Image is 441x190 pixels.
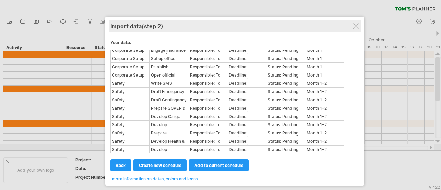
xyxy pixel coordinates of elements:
div: Deadline: +30/+60/+90 days [228,55,266,62]
div: Status: Pending [267,146,305,153]
div: Safety Management System (SMS) Development - Task 6 [111,121,149,128]
div: Status: Pending [267,47,305,54]
div: Responsible: To Assign [189,113,227,120]
div: Month 1-2 [306,146,343,153]
div: Month 1 [306,71,343,79]
div: Month 1-2 [306,138,343,145]
div: Import data [110,20,359,32]
span: more information on dates, colors and icons [112,176,198,181]
div: Safety Management System (SMS) Development - Task 3 [111,96,149,103]
span: (step 2) [142,23,163,30]
a: create new schedule [133,159,187,171]
div: Your data: [110,40,359,49]
div: Deadline: +30/+60/+90 days [228,80,266,87]
div: Safety Management System (SMS) Development - Task 9 [111,146,149,153]
div: Develop Navigation Procedures (passage planning, ECDIS) [150,121,188,128]
div: Responsible: To Assign [189,55,227,62]
div: Month 1-2 [306,129,343,137]
div: Status: Pending [267,121,305,128]
div: Deadline: +30/+60/+90 days [228,71,266,79]
div: Deadline: +30/+60/+90 days [228,63,266,70]
div: Month 1-2 [306,88,343,95]
div: Month 1 [306,63,343,70]
div: Responsible: To Assign [189,121,227,128]
div: Open official company bank accounts for operations [150,71,188,79]
div: Responsible: To Assign [189,47,227,54]
div: Month 1-2 [306,121,343,128]
div: Prepare Maintenance Procedures Manual [150,129,188,137]
div: Month 1 [306,47,343,54]
span: add to current schedule [194,163,243,168]
div: Responsible: To Assign [189,63,227,70]
div: Responsible: To Assign [189,146,227,153]
div: Develop Health & Safety Manual [150,138,188,145]
div: Safety Management System (SMS) Development - Task 2 [111,88,149,95]
div: Deadline: +30/+60/+90 days [228,104,266,112]
div: Engage insurance broker (H&M, P&I, War Risk, K&R) [150,47,188,54]
div: Deadline: +30/+60/+90 days [228,47,266,54]
div: Corporate Setup & Legal Compliance - Task 12 [111,47,149,54]
div: Corporate Setup & Legal Compliance - Task 14 [111,63,149,70]
div: Responsible: To Assign [189,104,227,112]
div: Draft Contingency Plans (fire, grounding, collision, oil spill) [150,96,188,103]
div: Deadline: +30/+60/+90 days [228,129,266,137]
div: Deadline: +30/+60/+90 days [228,88,266,95]
div: Responsible: To Assign [189,96,227,103]
div: Deadline: +30/+60/+90 days [228,96,266,103]
div: Responsible: To Assign [189,80,227,87]
div: Deadline: +30/+60/+90 days [228,138,266,145]
div: Month 1 [306,55,343,62]
span: back [116,163,126,168]
div: Status: Pending [267,138,305,145]
div: Prepare SOPEP & SMPEP [150,104,188,112]
div: Establish document control system (ISM Clause 11) [150,63,188,70]
div: Safety Management System (SMS) Development - Task 8 [111,138,149,145]
div: Develop Cargo Handling Procedures (bulk, general, containers) [150,113,188,120]
div: Status: Pending [267,55,305,62]
div: Deadline: +30/+60/+90 days [228,146,266,153]
div: Safety Management System (SMS) Development - Task 1 [111,80,149,87]
div: Safety Management System (SMS) Development - Task 7 [111,129,149,137]
a: back [110,159,131,171]
div: Responsible: To Assign [189,71,227,79]
div: Status: Pending [267,113,305,120]
div: Corporate Setup & Legal Compliance - Task 13 [111,55,149,62]
div: Month 1-2 [306,96,343,103]
div: Set up office infrastructure (location, IT, secure network) [150,55,188,62]
div: Deadline: +30/+60/+90 days [228,121,266,128]
div: Status: Pending [267,96,305,103]
div: Month 1-2 [306,104,343,112]
div: Status: Pending [267,88,305,95]
div: Responsible: To Assign [189,138,227,145]
div: Status: Pending [267,129,305,137]
div: Responsible: To Assign [189,88,227,95]
div: Develop Environmental Manual (MARPOL compliance) [150,146,188,153]
div: Status: Pending [267,71,305,79]
div: Write SMS Manual (13 ISM clauses) [150,80,188,87]
div: Responsible: To Assign [189,129,227,137]
div: Deadline: +30/+60/+90 days [228,113,266,120]
div: Draft Emergency Preparedness Manual [150,88,188,95]
div: Corporate Setup & Legal Compliance - Task 15 [111,71,149,79]
div: Safety Management System (SMS) Development - Task 4 [111,104,149,112]
div: Status: Pending [267,80,305,87]
span: create new schedule [139,163,181,168]
div: Status: Pending [267,104,305,112]
div: Status: Pending [267,63,305,70]
div: Safety Management System (SMS) Development - Task 5 [111,113,149,120]
div: Month 1-2 [306,113,343,120]
div: Month 1-2 [306,80,343,87]
a: add to current schedule [189,159,249,171]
